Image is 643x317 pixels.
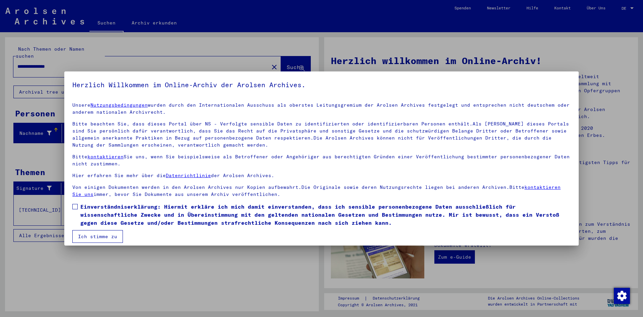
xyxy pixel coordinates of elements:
h5: Herzlich Willkommen im Online-Archiv der Arolsen Archives. [72,80,571,90]
a: kontaktieren Sie uns [72,184,561,197]
p: Bitte Sie uns, wenn Sie beispielsweise als Betroffener oder Angehöriger aus berechtigten Gründen ... [72,153,571,167]
img: Zustimmung ändern [614,288,630,304]
p: Bitte beachten Sie, dass dieses Portal über NS - Verfolgte sensible Daten zu identifizierten oder... [72,120,571,149]
a: Nutzungsbedingungen [90,102,148,108]
p: Unsere wurden durch den Internationalen Ausschuss als oberstes Leitungsgremium der Arolsen Archiv... [72,102,571,116]
p: Von einigen Dokumenten werden in den Arolsen Archives nur Kopien aufbewahrt.Die Originale sowie d... [72,184,571,198]
p: Hier erfahren Sie mehr über die der Arolsen Archives. [72,172,571,179]
button: Ich stimme zu [72,230,123,243]
span: Einverständniserklärung: Hiermit erkläre ich mich damit einverstanden, dass ich sensible personen... [80,203,571,227]
a: Datenrichtlinie [166,172,211,178]
a: kontaktieren [87,154,124,160]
